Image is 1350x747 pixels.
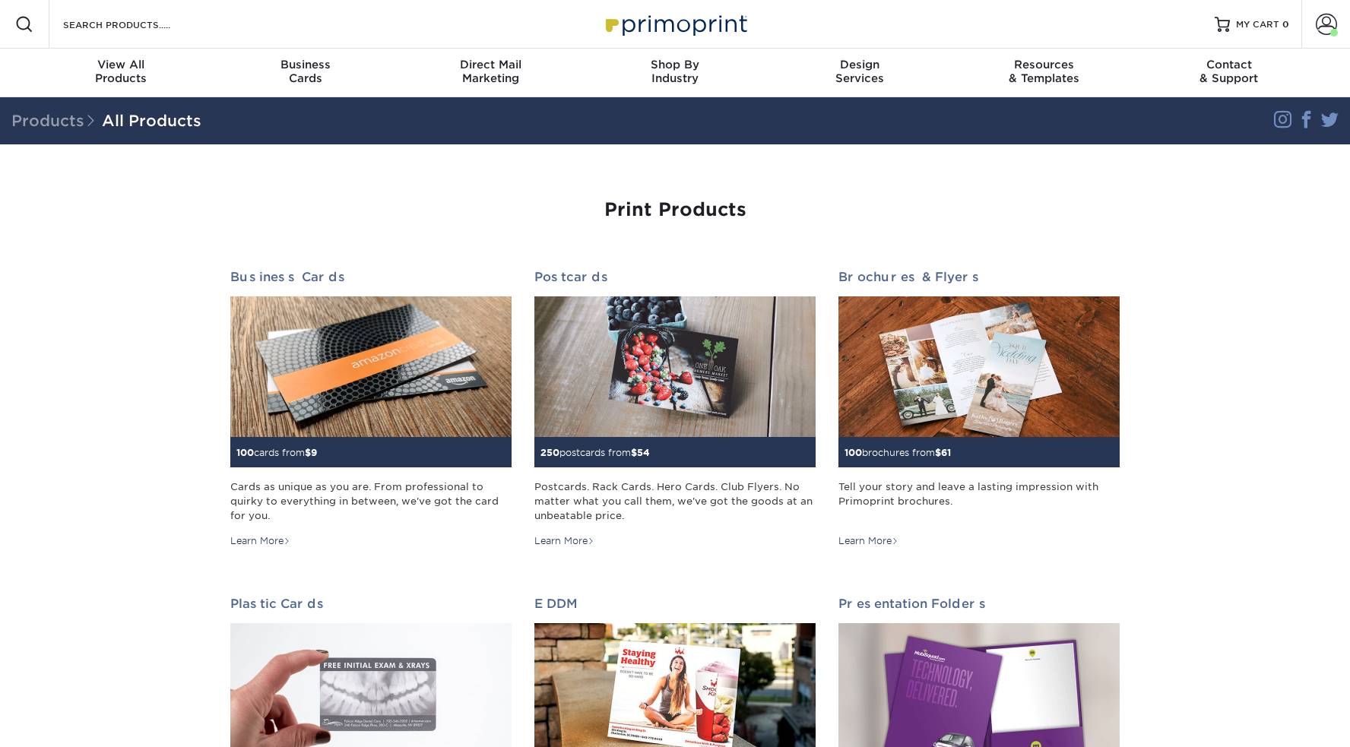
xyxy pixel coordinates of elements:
[935,447,941,458] span: $
[540,447,650,458] small: postcards from
[29,58,214,85] div: Products
[534,270,816,284] h2: Postcards
[230,270,512,284] h2: Business Cards
[1136,58,1321,85] div: & Support
[534,296,816,437] img: Postcards
[230,534,290,548] div: Learn More
[767,58,952,85] div: Services
[62,15,210,33] input: SEARCH PRODUCTS.....
[534,597,816,611] h2: EDDM
[534,534,594,548] div: Learn More
[583,58,768,71] span: Shop By
[845,447,951,458] small: brochures from
[583,49,768,97] a: Shop ByIndustry
[1136,49,1321,97] a: Contact& Support
[838,270,1120,548] a: Brochures & Flyers 100brochures from$61 Tell your story and leave a lasting impression with Primo...
[1236,18,1279,31] span: MY CART
[214,58,398,85] div: Cards
[29,58,214,71] span: View All
[952,58,1136,71] span: Resources
[838,534,898,548] div: Learn More
[534,480,816,524] div: Postcards. Rack Cards. Hero Cards. Club Flyers. No matter what you call them, we've got the goods...
[845,447,862,458] span: 100
[214,58,398,71] span: Business
[305,447,311,458] span: $
[11,112,102,130] span: Products
[599,8,751,40] img: Primoprint
[29,49,214,97] a: View AllProducts
[534,270,816,548] a: Postcards 250postcards from$54 Postcards. Rack Cards. Hero Cards. Club Flyers. No matter what you...
[941,447,951,458] span: 61
[236,447,254,458] span: 100
[637,447,650,458] span: 54
[838,597,1120,611] h2: Presentation Folders
[398,49,583,97] a: Direct MailMarketing
[398,58,583,85] div: Marketing
[540,447,559,458] span: 250
[230,597,512,611] h2: Plastic Cards
[1282,19,1289,30] span: 0
[230,296,512,437] img: Business Cards
[631,447,637,458] span: $
[311,447,317,458] span: 9
[767,49,952,97] a: DesignServices
[952,58,1136,85] div: & Templates
[767,58,952,71] span: Design
[230,199,1120,221] h1: Print Products
[230,480,512,524] div: Cards as unique as you are. From professional to quirky to everything in between, we've got the c...
[102,112,201,130] a: All Products
[838,480,1120,524] div: Tell your story and leave a lasting impression with Primoprint brochures.
[838,270,1120,284] h2: Brochures & Flyers
[236,447,317,458] small: cards from
[952,49,1136,97] a: Resources& Templates
[214,49,398,97] a: BusinessCards
[1136,58,1321,71] span: Contact
[838,296,1120,437] img: Brochures & Flyers
[583,58,768,85] div: Industry
[230,270,512,548] a: Business Cards 100cards from$9 Cards as unique as you are. From professional to quirky to everyth...
[398,58,583,71] span: Direct Mail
